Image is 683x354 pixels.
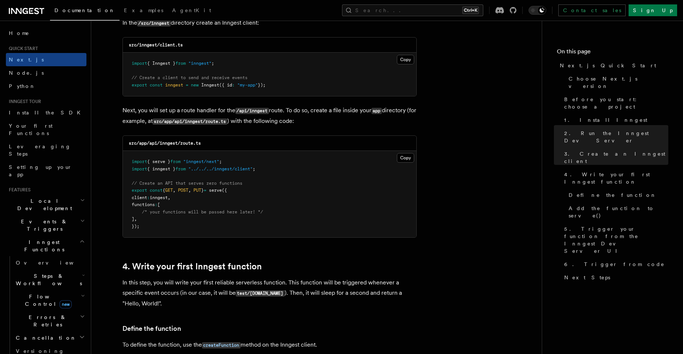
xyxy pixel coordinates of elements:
[132,195,147,200] span: client
[9,70,44,76] span: Node.js
[122,277,417,309] p: In this step, you will write your first reliable serverless function. This function will be trigg...
[202,342,241,348] code: createFunction
[232,82,235,88] span: :
[209,188,222,193] span: serve
[122,261,262,272] a: 4. Write your first Inngest function
[564,150,668,165] span: 3. Create an Inngest client
[371,108,382,114] code: app
[6,160,86,181] a: Setting up your app
[561,168,668,188] a: 4. Write your first Inngest function
[6,53,86,66] a: Next.js
[564,225,668,255] span: 5. Trigger your function from the Inngest Dev Server UI
[134,216,137,222] span: ,
[188,61,211,66] span: "inngest"
[132,224,139,229] span: });
[6,140,86,160] a: Leveraging Steps
[397,55,414,64] button: Copy
[6,66,86,79] a: Node.js
[124,7,163,13] span: Examples
[120,2,168,20] a: Examples
[397,153,414,163] button: Copy
[6,197,80,212] span: Local Development
[129,42,183,47] code: src/inngest/client.ts
[6,236,86,256] button: Inngest Functions
[558,4,626,16] a: Contact sales
[122,323,181,334] a: Define the function
[188,166,253,171] span: "../../../inngest/client"
[561,258,668,271] a: 6. Trigger from code
[202,341,241,348] a: createFunction
[132,188,147,193] span: export
[153,118,227,125] code: src/app/api/inngest/route.ts
[147,61,175,66] span: { Inngest }
[6,99,41,105] span: Inngest tour
[6,194,86,215] button: Local Development
[147,195,150,200] span: :
[132,202,155,207] span: functions
[219,82,232,88] span: ({ id
[566,188,668,202] a: Define the function
[132,82,147,88] span: export
[235,108,269,114] code: /api/inngest
[183,159,219,164] span: "inngest/next"
[163,188,165,193] span: {
[132,61,147,66] span: import
[122,105,417,127] p: Next, you will set up a route handler for the route. To do so, create a file inside your director...
[137,20,171,26] code: /src/inngest
[175,61,186,66] span: from
[6,238,79,253] span: Inngest Functions
[569,191,657,199] span: Define the function
[561,127,668,147] a: 2. Run the Inngest Dev Server
[13,311,86,331] button: Errors & Retries
[16,348,64,354] span: Versioning
[147,166,175,171] span: { inngest }
[132,181,242,186] span: // Create an API that serves zero functions
[564,130,668,144] span: 2. Run the Inngest Dev Server
[564,116,647,124] span: 1. Install Inngest
[253,166,255,171] span: ;
[16,260,92,266] span: Overview
[561,147,668,168] a: 3. Create an Inngest client
[157,202,160,207] span: [
[561,271,668,284] a: Next Steps
[6,106,86,119] a: Install the SDK
[188,188,191,193] span: ,
[6,215,86,236] button: Events & Triggers
[132,159,147,164] span: import
[132,216,134,222] span: ]
[564,261,665,268] span: 6. Trigger from code
[142,209,263,215] span: /* your functions will be passed here later! */
[178,188,188,193] span: POST
[155,202,157,207] span: :
[6,26,86,40] a: Home
[132,166,147,171] span: import
[132,75,248,80] span: // Create a client to send and receive events
[170,159,181,164] span: from
[186,82,188,88] span: =
[173,188,175,193] span: ,
[6,46,38,52] span: Quick start
[13,256,86,269] a: Overview
[9,144,71,157] span: Leveraging Steps
[165,82,183,88] span: inngest
[557,47,668,59] h4: On this page
[569,205,668,219] span: Add the function to serve()
[50,2,120,21] a: Documentation
[13,290,86,311] button: Flow Controlnew
[175,166,186,171] span: from
[122,340,417,350] p: To define the function, use the method on the Inngest client.
[168,2,216,20] a: AgentKit
[9,29,29,37] span: Home
[561,222,668,258] a: 5. Trigger your function from the Inngest Dev Server UI
[561,93,668,113] a: Before you start: choose a project
[564,171,668,185] span: 4. Write your first Inngest function
[258,82,266,88] span: });
[129,141,201,146] code: src/app/api/inngest/route.ts
[6,218,80,233] span: Events & Triggers
[211,61,214,66] span: ;
[165,188,173,193] span: GET
[529,6,546,15] button: Toggle dark mode
[13,331,86,344] button: Cancellation
[342,4,483,16] button: Search...Ctrl+K
[9,57,44,63] span: Next.js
